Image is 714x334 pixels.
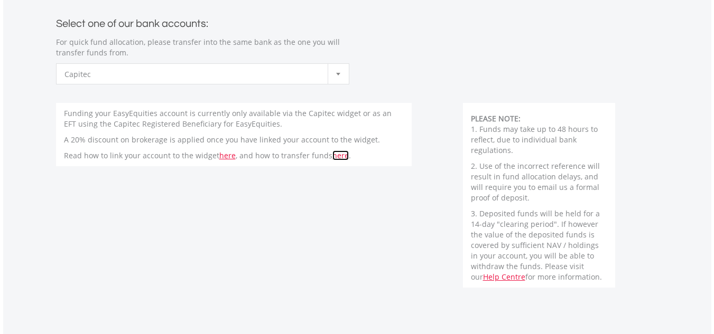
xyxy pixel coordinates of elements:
[483,272,525,282] a: Help Centre
[64,150,404,161] p: Read how to link your account to the widget , and how to transfer funds .
[64,108,404,129] p: Funding your EasyEquities account is currently only available via the Capitec widget or as an EFT...
[64,135,404,145] p: A 20% discount on brokerage is applied once you have linked your account to the widget.
[471,161,608,203] p: 2. Use of the incorrect reference will result in fund allocation delays, and will require you to ...
[219,150,236,160] a: here
[56,15,208,29] label: Select one of our bank accounts:
[332,150,349,160] a: here
[64,64,325,85] span: Capitec
[56,37,349,58] p: For quick fund allocation, please transfer into the same bank as the one you will transfer funds ...
[471,124,608,156] p: 1. Funds may take up to 48 hours to reflect, due to individual bank regulations.
[471,208,608,282] p: 3. Deposited funds will be held for a 14-day "clearing period". If however the value of the depos...
[471,113,521,123] b: PLEASE NOTE:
